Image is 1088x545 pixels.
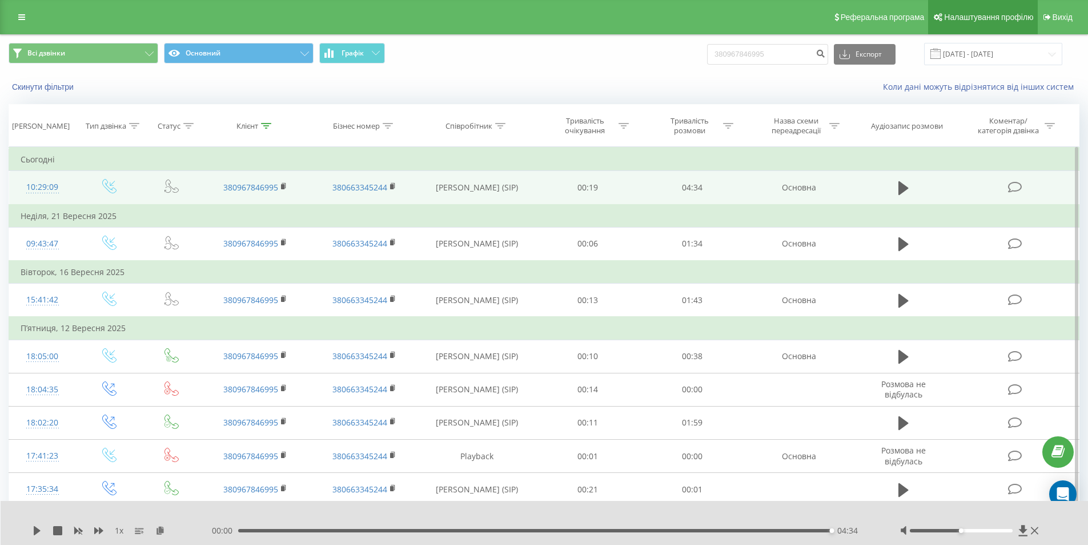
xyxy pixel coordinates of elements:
td: 00:00 [640,373,745,406]
a: 380967846995 [223,484,278,495]
button: Скинути фільтри [9,82,79,92]
div: Тривалість очікування [555,116,616,136]
td: 00:11 [536,406,640,439]
a: Коли дані можуть відрізнятися вiд інших систем [883,81,1079,92]
div: Open Intercom Messenger [1049,480,1077,508]
div: Accessibility label [959,528,963,533]
span: Розмова не відбулась [881,445,926,466]
span: Розмова не відбулась [881,379,926,400]
span: Всі дзвінки [27,49,65,58]
td: П’ятниця, 12 Вересня 2025 [9,317,1079,340]
button: Експорт [834,44,896,65]
td: Основна [744,340,853,373]
td: Вівторок, 16 Вересня 2025 [9,261,1079,284]
div: 10:29:09 [21,176,65,198]
td: 00:19 [536,171,640,205]
td: 00:38 [640,340,745,373]
a: 380967846995 [223,182,278,193]
div: [PERSON_NAME] [12,121,70,131]
td: Неділя, 21 Вересня 2025 [9,205,1079,228]
td: 00:21 [536,473,640,506]
div: 17:41:23 [21,445,65,467]
a: 380967846995 [223,351,278,361]
td: [PERSON_NAME] (SIP) [419,406,536,439]
a: 380663345244 [332,451,387,462]
a: 380663345244 [332,484,387,495]
div: Бізнес номер [333,121,380,131]
a: 380967846995 [223,384,278,395]
td: Основна [744,227,853,261]
div: Статус [158,121,180,131]
a: 380663345244 [332,351,387,361]
div: Назва схеми переадресації [765,116,826,136]
td: 01:34 [640,227,745,261]
a: 380967846995 [223,295,278,305]
div: Тип дзвінка [86,121,126,131]
td: Основна [744,284,853,317]
span: Налаштування профілю [944,13,1033,22]
a: 380967846995 [223,451,278,462]
div: Тривалість розмови [659,116,720,136]
td: Основна [744,171,853,205]
span: 00:00 [212,525,238,536]
div: 18:04:35 [21,379,65,401]
td: 00:14 [536,373,640,406]
a: 380663345244 [332,295,387,305]
div: Accessibility label [829,528,834,533]
td: 01:43 [640,284,745,317]
span: Реферальна програма [841,13,925,22]
button: Основний [164,43,314,63]
td: 00:06 [536,227,640,261]
td: 00:01 [640,473,745,506]
span: 1 x [115,525,123,536]
a: 380967846995 [223,417,278,428]
span: 04:34 [837,525,858,536]
td: Playback [419,440,536,473]
a: 380967846995 [223,238,278,249]
td: [PERSON_NAME] (SIP) [419,340,536,373]
td: 04:34 [640,171,745,205]
div: Аудіозапис розмови [871,121,943,131]
td: 00:00 [640,440,745,473]
td: 00:10 [536,340,640,373]
div: 15:41:42 [21,289,65,311]
td: [PERSON_NAME] (SIP) [419,373,536,406]
td: Сьогодні [9,148,1079,171]
span: Графік [342,49,364,57]
div: 17:35:34 [21,478,65,500]
button: Всі дзвінки [9,43,158,63]
div: Клієнт [236,121,258,131]
td: 00:13 [536,284,640,317]
td: [PERSON_NAME] (SIP) [419,227,536,261]
a: 380663345244 [332,238,387,249]
a: 380663345244 [332,417,387,428]
td: 00:01 [536,440,640,473]
td: 01:59 [640,406,745,439]
td: Основна [744,440,853,473]
div: 09:43:47 [21,233,65,255]
input: Пошук за номером [707,44,828,65]
a: 380663345244 [332,182,387,193]
td: [PERSON_NAME] (SIP) [419,473,536,506]
td: [PERSON_NAME] (SIP) [419,171,536,205]
span: Вихід [1053,13,1073,22]
div: Коментар/категорія дзвінка [975,116,1042,136]
button: Графік [319,43,385,63]
td: [PERSON_NAME] (SIP) [419,284,536,317]
div: Співробітник [445,121,492,131]
div: 18:05:00 [21,345,65,368]
a: 380663345244 [332,384,387,395]
div: 18:02:20 [21,412,65,434]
